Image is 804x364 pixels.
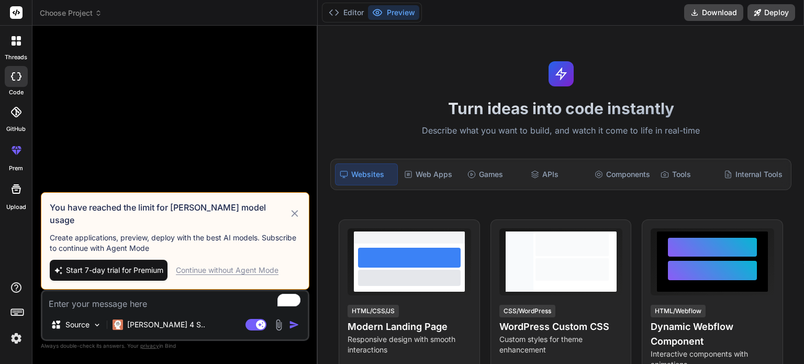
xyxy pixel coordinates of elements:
[140,343,159,349] span: privacy
[66,265,163,275] span: Start 7-day trial for Premium
[9,164,23,173] label: prem
[325,5,368,20] button: Editor
[50,260,167,281] button: Start 7-day trial for Premium
[176,265,278,275] div: Continue without Agent Mode
[6,203,26,212] label: Upload
[273,319,285,331] img: attachment
[41,341,309,351] p: Always double-check its answers. Your in Bind
[499,305,555,317] div: CSS/WordPress
[348,319,471,334] h4: Modern Landing Page
[335,163,397,185] div: Websites
[113,319,123,330] img: Claude 4 Sonnet
[5,53,27,62] label: threads
[348,334,471,355] p: Responsive design with smooth interactions
[289,319,299,330] img: icon
[684,4,743,21] button: Download
[656,163,718,185] div: Tools
[499,334,623,355] p: Custom styles for theme enhancement
[65,319,90,330] p: Source
[527,163,588,185] div: APIs
[747,4,795,21] button: Deploy
[463,163,524,185] div: Games
[93,321,102,329] img: Pick Models
[499,319,623,334] h4: WordPress Custom CSS
[40,8,102,18] span: Choose Project
[7,329,25,347] img: settings
[9,88,24,97] label: code
[348,305,399,317] div: HTML/CSS/JS
[590,163,654,185] div: Components
[50,233,300,253] p: Create applications, preview, deploy with the best AI models. Subscribe to continue with Agent Mode
[720,163,787,185] div: Internal Tools
[651,319,774,349] h4: Dynamic Webflow Component
[50,201,289,226] h3: You have reached the limit for [PERSON_NAME] model usage
[42,291,308,310] textarea: To enrich screen reader interactions, please activate Accessibility in Grammarly extension settings
[400,163,461,185] div: Web Apps
[127,319,205,330] p: [PERSON_NAME] 4 S..
[324,124,798,138] p: Describe what you want to build, and watch it come to life in real-time
[324,99,798,118] h1: Turn ideas into code instantly
[6,125,26,134] label: GitHub
[651,305,706,317] div: HTML/Webflow
[368,5,419,20] button: Preview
